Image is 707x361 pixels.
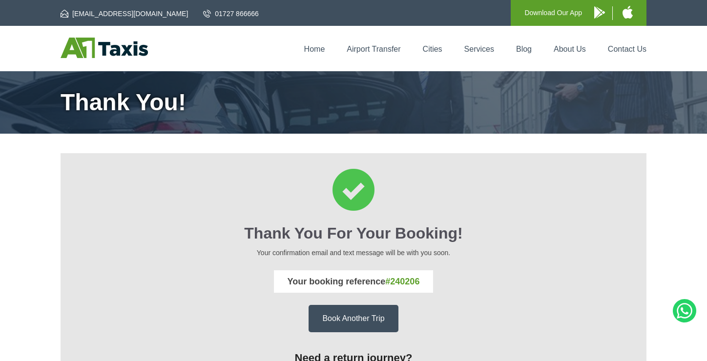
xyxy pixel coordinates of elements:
[623,6,633,19] img: A1 Taxis iPhone App
[74,247,633,258] p: Your confirmation email and text message will be with you soon.
[61,9,188,19] a: [EMAIL_ADDRESS][DOMAIN_NAME]
[594,6,605,19] img: A1 Taxis Android App
[333,169,374,211] img: Thank You for your booking Icon
[309,305,398,332] a: Book Another Trip
[554,45,586,53] a: About Us
[288,277,420,286] strong: Your booking reference
[608,45,646,53] a: Contact Us
[385,277,419,286] span: #240206
[464,45,494,53] a: Services
[347,45,400,53] a: Airport Transfer
[423,45,442,53] a: Cities
[74,224,633,242] h2: Thank You for your booking!
[524,7,582,19] p: Download Our App
[61,91,646,114] h1: Thank You!
[203,9,259,19] a: 01727 866666
[304,45,325,53] a: Home
[61,38,148,58] img: A1 Taxis St Albans LTD
[516,45,532,53] a: Blog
